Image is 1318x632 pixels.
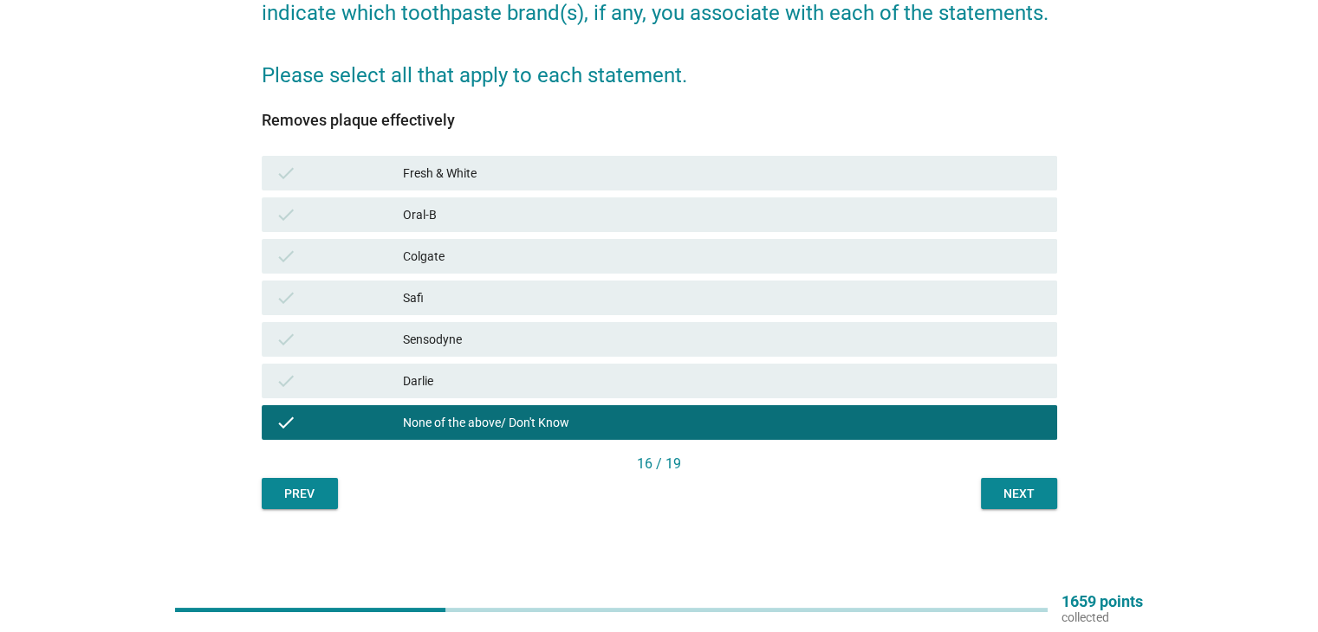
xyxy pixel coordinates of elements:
div: Colgate [403,246,1042,267]
div: Prev [276,485,324,503]
i: check [276,163,296,184]
div: Darlie [403,371,1042,391]
i: check [276,204,296,225]
p: 1659 points [1062,594,1143,609]
div: Oral-B [403,204,1042,225]
div: None of the above/ Don't Know [403,412,1042,433]
div: Fresh & White [403,163,1042,184]
div: 16 / 19 [262,454,1057,474]
p: collected [1062,609,1143,625]
button: Next [981,478,1057,509]
i: check [276,371,296,391]
div: Sensodyne [403,329,1042,350]
i: check [276,287,296,308]
div: Safi [403,287,1042,308]
i: check [276,329,296,350]
i: check [276,246,296,267]
i: check [276,412,296,433]
button: Prev [262,478,338,509]
div: Next [995,485,1043,503]
div: Removes plaque effectively [262,108,1057,132]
